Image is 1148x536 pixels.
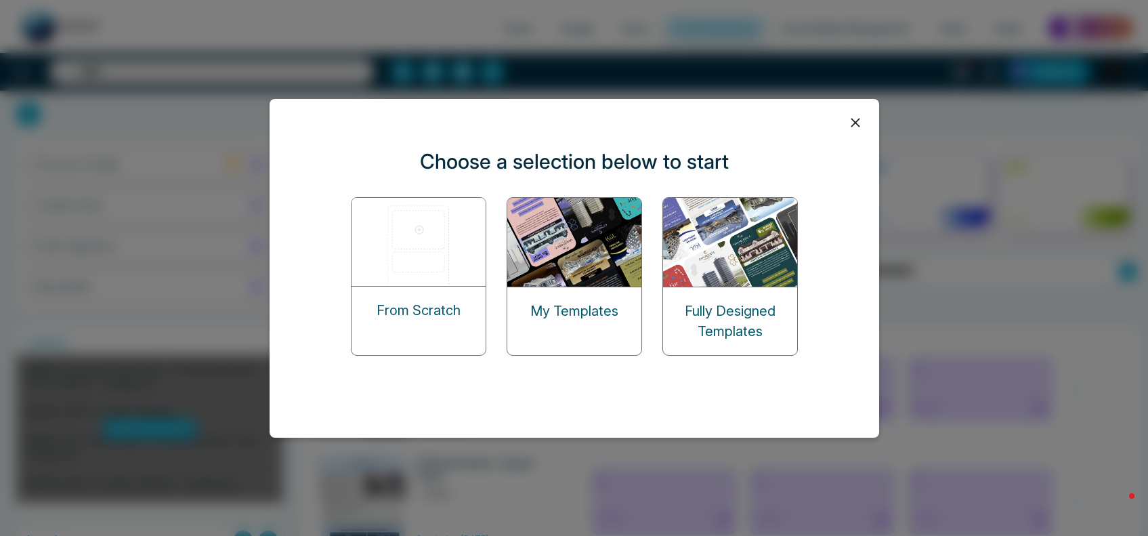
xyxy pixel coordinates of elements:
[352,198,487,286] img: start-from-scratch.png
[507,198,643,287] img: my-templates.png
[377,300,461,321] p: From Scratch
[663,301,797,342] p: Fully Designed Templates
[420,146,729,177] p: Choose a selection below to start
[663,198,799,287] img: designed-templates.png
[530,301,618,321] p: My Templates
[1102,490,1134,522] iframe: Intercom live chat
